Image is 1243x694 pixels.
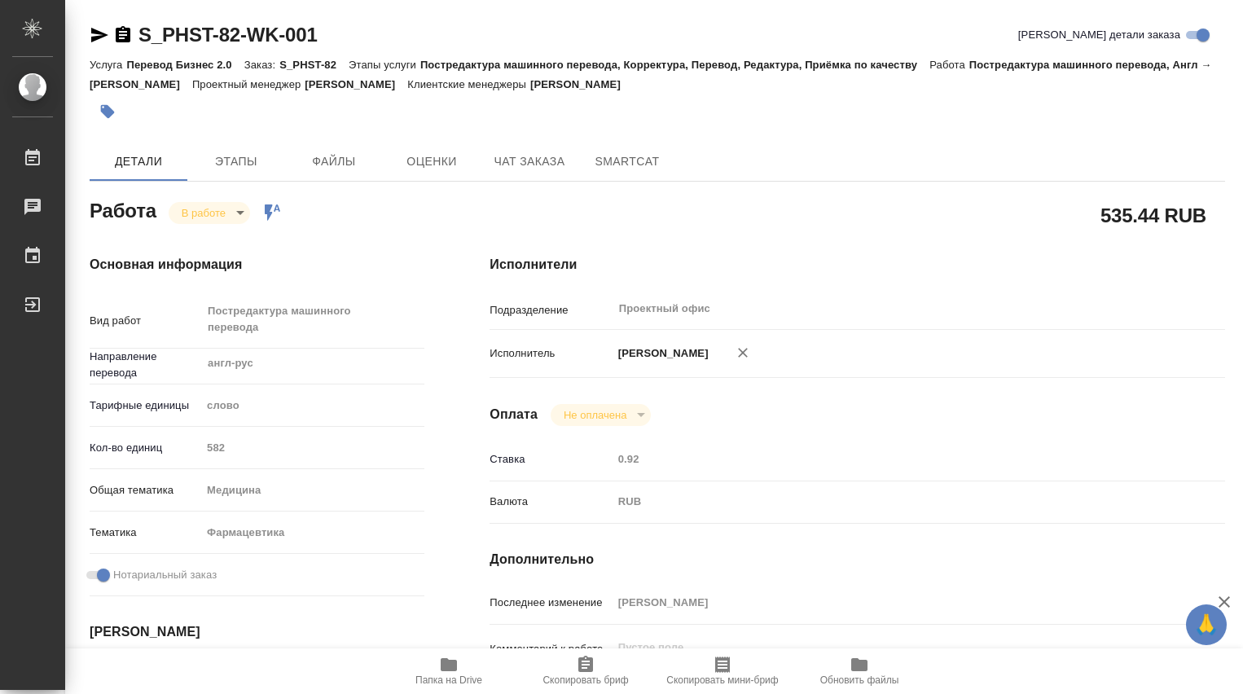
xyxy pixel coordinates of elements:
[90,255,424,275] h4: Основная информация
[90,195,156,224] h2: Работа
[113,25,133,45] button: Скопировать ссылку
[90,622,424,642] h4: [PERSON_NAME]
[490,595,612,611] p: Последнее изменение
[490,302,612,318] p: Подразделение
[420,59,929,71] p: Постредактура машинного перевода, Корректура, Перевод, Редактура, Приёмка по качеству
[279,59,349,71] p: S_PHST-82
[90,349,201,381] p: Направление перевода
[201,477,424,504] div: Медицина
[138,24,318,46] a: S_PHST-82-WK-001
[177,206,231,220] button: В работе
[490,494,612,510] p: Валюта
[90,482,201,499] p: Общая тематика
[551,404,651,426] div: В работе
[666,674,778,686] span: Скопировать мини-бриф
[929,59,969,71] p: Работа
[559,408,631,422] button: Не оплачена
[530,78,633,90] p: [PERSON_NAME]
[542,674,628,686] span: Скопировать бриф
[1186,604,1227,645] button: 🙏
[613,488,1164,516] div: RUB
[90,25,109,45] button: Скопировать ссылку для ЯМессенджера
[90,313,201,329] p: Вид работ
[820,674,899,686] span: Обновить файлы
[244,59,279,71] p: Заказ:
[113,567,217,583] span: Нотариальный заказ
[90,59,126,71] p: Услуга
[490,641,612,657] p: Комментарий к работе
[407,78,530,90] p: Клиентские менеджеры
[490,550,1225,569] h4: Дополнительно
[99,152,178,172] span: Детали
[305,78,407,90] p: [PERSON_NAME]
[654,648,791,694] button: Скопировать мини-бриф
[201,392,424,419] div: слово
[490,451,612,468] p: Ставка
[197,152,275,172] span: Этапы
[725,335,761,371] button: Удалить исполнителя
[490,405,538,424] h4: Оплата
[380,648,517,694] button: Папка на Drive
[588,152,666,172] span: SmartCat
[126,59,244,71] p: Перевод Бизнес 2.0
[90,398,201,414] p: Тарифные единицы
[490,345,612,362] p: Исполнитель
[791,648,928,694] button: Обновить файлы
[415,674,482,686] span: Папка на Drive
[490,255,1225,275] h4: Исполнители
[1192,608,1220,642] span: 🙏
[613,591,1164,614] input: Пустое поле
[192,78,305,90] p: Проектный менеджер
[90,525,201,541] p: Тематика
[613,345,709,362] p: [PERSON_NAME]
[201,436,424,459] input: Пустое поле
[295,152,373,172] span: Файлы
[1100,201,1206,229] h2: 535.44 RUB
[169,202,250,224] div: В работе
[90,94,125,130] button: Добавить тэг
[349,59,420,71] p: Этапы услуги
[517,648,654,694] button: Скопировать бриф
[393,152,471,172] span: Оценки
[201,519,424,547] div: Фармацевтика
[1018,27,1180,43] span: [PERSON_NAME] детали заказа
[90,440,201,456] p: Кол-во единиц
[613,447,1164,471] input: Пустое поле
[490,152,569,172] span: Чат заказа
